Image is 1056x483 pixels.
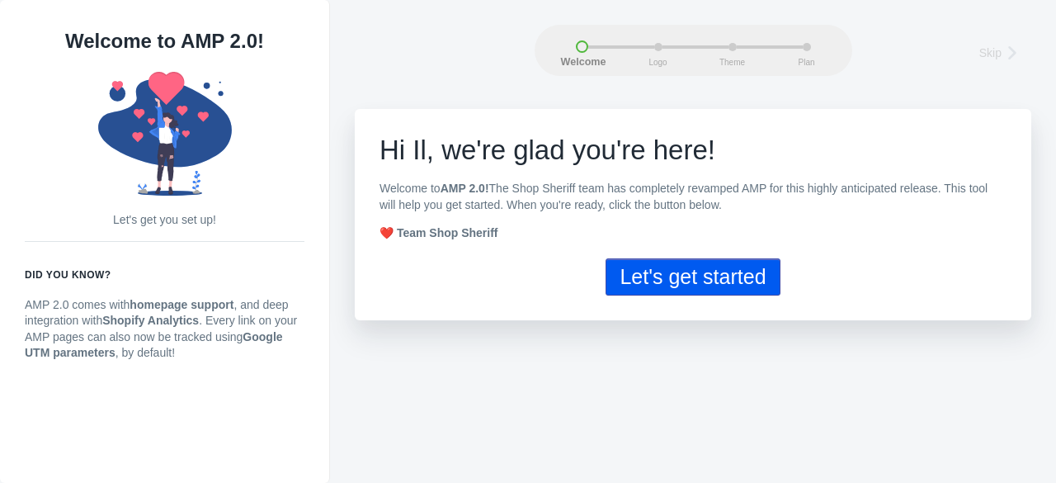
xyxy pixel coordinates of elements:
[638,58,679,67] span: Logo
[25,267,304,283] h6: Did you know?
[379,226,498,239] strong: ❤️ Team Shop Sheriff
[973,400,1036,463] iframe: Drift Widget Chat Controller
[25,25,304,58] h1: Welcome to AMP 2.0!
[25,212,304,229] p: Let's get you set up!
[379,135,461,165] span: Hi Il, w
[379,181,1006,213] p: Welcome to The Shop Sheriff team has completely revamped AMP for this highly anticipated release....
[25,297,304,362] p: AMP 2.0 comes with , and deep integration with . Every link on your AMP pages can also now be tra...
[102,314,199,327] strong: Shopify Analytics
[25,330,283,360] strong: Google UTM parameters
[606,258,780,296] button: Let's get started
[979,40,1027,63] a: Skip
[441,182,489,195] b: AMP 2.0!
[561,57,602,69] span: Welcome
[786,58,827,67] span: Plan
[979,45,1002,61] span: Skip
[379,134,1006,167] h1: e're glad you're here!
[130,298,233,311] strong: homepage support
[712,58,753,67] span: Theme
